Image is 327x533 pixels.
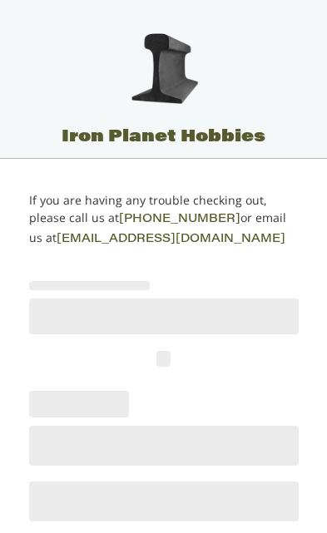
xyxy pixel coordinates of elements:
a: Iron Planet Hobbies [11,61,316,147]
img: Iron Planet Hobbies [122,27,206,111]
p: If you are having any trouble checking out, please call us at or email us at [29,191,299,249]
a: [EMAIL_ADDRESS][DOMAIN_NAME] [57,234,285,245]
a: [PHONE_NUMBER] [119,214,240,225]
span: Iron Planet Hobbies [11,127,316,147]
